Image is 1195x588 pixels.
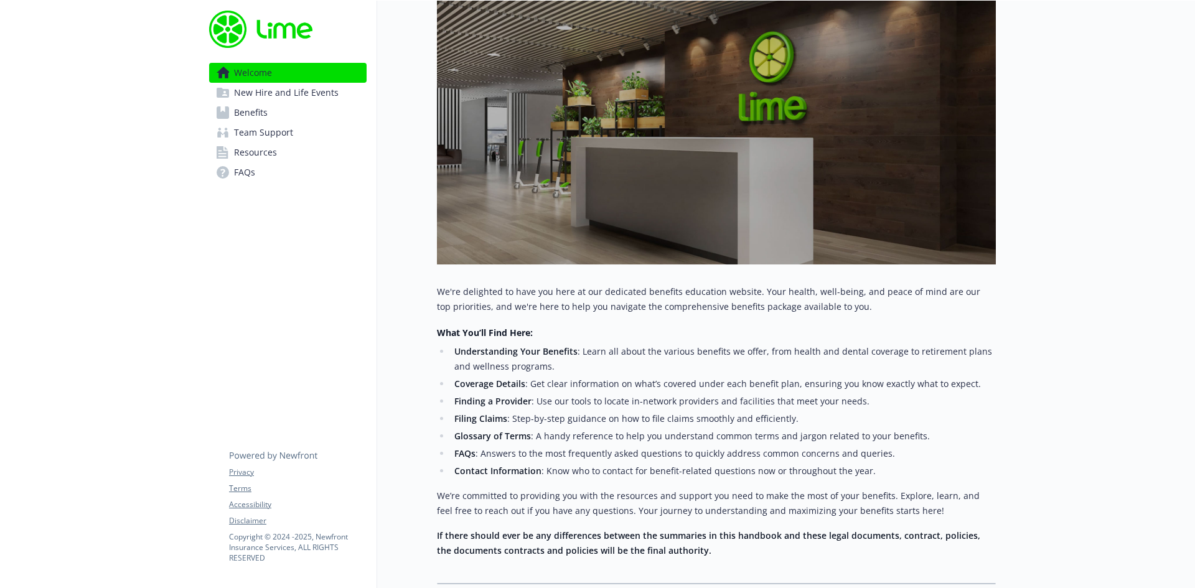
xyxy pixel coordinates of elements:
[454,395,532,407] strong: Finding a Provider
[454,345,578,357] strong: Understanding Your Benefits
[229,531,366,563] p: Copyright © 2024 - 2025 , Newfront Insurance Services, ALL RIGHTS RESERVED
[209,123,367,142] a: Team Support
[451,446,996,461] li: : Answers to the most frequently asked questions to quickly address common concerns and queries.
[454,430,531,442] strong: Glossary of Terms
[229,499,366,510] a: Accessibility
[454,447,476,459] strong: FAQs
[451,376,996,391] li: : Get clear information on what’s covered under each benefit plan, ensuring you know exactly what...
[209,142,367,162] a: Resources
[451,464,996,478] li: : Know who to contact for benefit-related questions now or throughout the year.
[437,530,980,556] strong: If there should ever be any differences between the summaries in this handbook and these legal do...
[234,103,268,123] span: Benefits
[229,467,366,478] a: Privacy
[209,83,367,103] a: New Hire and Life Events
[234,63,272,83] span: Welcome
[454,378,525,390] strong: Coverage Details
[451,344,996,374] li: : Learn all about the various benefits we offer, from health and dental coverage to retirement pl...
[229,483,366,494] a: Terms
[209,63,367,83] a: Welcome
[454,413,507,424] strong: Filing Claims
[451,394,996,409] li: : Use our tools to locate in-network providers and facilities that meet your needs.
[451,411,996,426] li: : Step-by-step guidance on how to file claims smoothly and efficiently.
[234,162,255,182] span: FAQs
[437,327,533,338] strong: What You’ll Find Here:
[437,284,996,314] p: We're delighted to have you here at our dedicated benefits education website. Your health, well-b...
[209,162,367,182] a: FAQs
[437,488,996,518] p: We’re committed to providing you with the resources and support you need to make the most of your...
[234,83,339,103] span: New Hire and Life Events
[454,465,541,477] strong: Contact Information
[229,515,366,526] a: Disclaimer
[234,142,277,162] span: Resources
[451,429,996,444] li: : A handy reference to help you understand common terms and jargon related to your benefits.
[209,103,367,123] a: Benefits
[234,123,293,142] span: Team Support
